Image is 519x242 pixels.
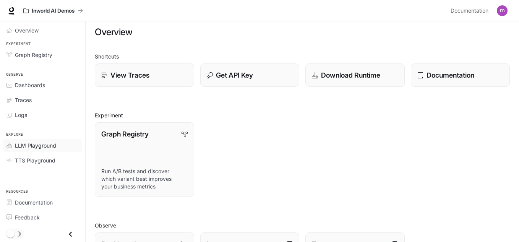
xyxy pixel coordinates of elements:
a: Graph Registry [3,48,82,62]
h2: Shortcuts [95,52,510,60]
span: TTS Playground [15,156,55,164]
a: Logs [3,108,82,122]
span: Graph Registry [15,51,52,59]
a: Download Runtime [305,63,405,87]
button: All workspaces [20,3,86,18]
span: Logs [15,111,27,119]
a: Documentation [3,196,82,209]
img: User avatar [497,5,508,16]
span: Feedback [15,213,40,221]
h2: Observe [95,221,510,229]
a: Traces [3,93,82,107]
span: Dark mode toggle [7,229,15,238]
p: View Traces [110,70,149,80]
a: Feedback [3,211,82,224]
span: Documentation [451,6,488,16]
span: Documentation [15,198,53,206]
span: Traces [15,96,32,104]
button: User avatar [495,3,510,18]
button: Get API Key [200,63,300,87]
button: Close drawer [62,226,79,242]
p: Run A/B tests and discover which variant best improves your business metrics [101,167,188,190]
a: View Traces [95,63,194,87]
a: TTS Playground [3,154,82,167]
span: Overview [15,26,39,34]
p: Documentation [427,70,474,80]
span: Dashboards [15,81,45,89]
p: Download Runtime [321,70,380,80]
p: Graph Registry [101,129,149,139]
span: LLM Playground [15,141,56,149]
a: Documentation [448,3,491,18]
a: Overview [3,24,82,37]
h2: Experiment [95,111,510,119]
a: Documentation [411,63,510,87]
p: Inworld AI Demos [32,8,75,14]
a: Dashboards [3,78,82,92]
p: Get API Key [216,70,253,80]
h1: Overview [95,24,132,40]
a: Graph RegistryRun A/B tests and discover which variant best improves your business metrics [95,122,194,197]
a: LLM Playground [3,139,82,152]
